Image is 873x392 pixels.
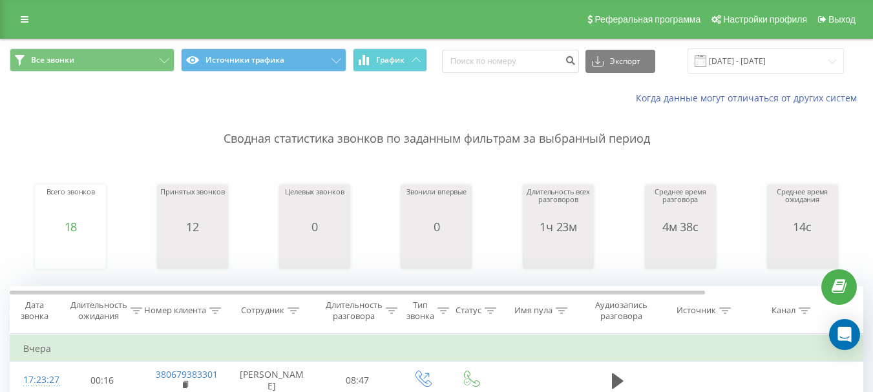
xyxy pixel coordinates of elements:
div: Источник [677,305,716,316]
button: График [353,48,427,72]
a: Когда данные могут отличаться от других систем [636,92,863,104]
div: Длительность разговора [326,300,383,322]
div: Звонили впервые [406,188,467,220]
div: 4м 38с [648,220,713,233]
p: Сводная статистика звонков по заданным фильтрам за выбранный период [10,105,863,147]
button: Источники трафика [181,48,346,72]
span: График [376,56,405,65]
span: Настройки профиля [723,14,807,25]
span: Выход [828,14,856,25]
div: Среднее время разговора [648,188,713,220]
input: Поиск по номеру [442,50,579,73]
div: Статус [456,305,481,316]
div: Тип звонка [406,300,434,322]
div: Канал [772,305,795,316]
button: Все звонки [10,48,174,72]
span: Реферальная программа [594,14,700,25]
div: 0 [285,220,344,233]
div: Всего звонков [47,188,96,220]
div: 12 [160,220,224,233]
a: 380679383301 [156,368,218,380]
div: Дата звонка [10,300,58,322]
div: Длительность ожидания [70,300,127,322]
div: Сотрудник [241,305,284,316]
div: 18 [47,220,96,233]
div: 14с [770,220,835,233]
div: Аудиозапись разговора [590,300,653,322]
div: Среднее время ожидания [770,188,835,220]
button: Экспорт [585,50,655,73]
div: Имя пула [514,305,552,316]
span: Все звонки [31,55,74,65]
div: Принятых звонков [160,188,224,220]
div: Номер клиента [144,305,206,316]
div: Длительность всех разговоров [526,188,591,220]
div: Open Intercom Messenger [829,319,860,350]
div: Целевых звонков [285,188,344,220]
div: 0 [406,220,467,233]
div: 1ч 23м [526,220,591,233]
